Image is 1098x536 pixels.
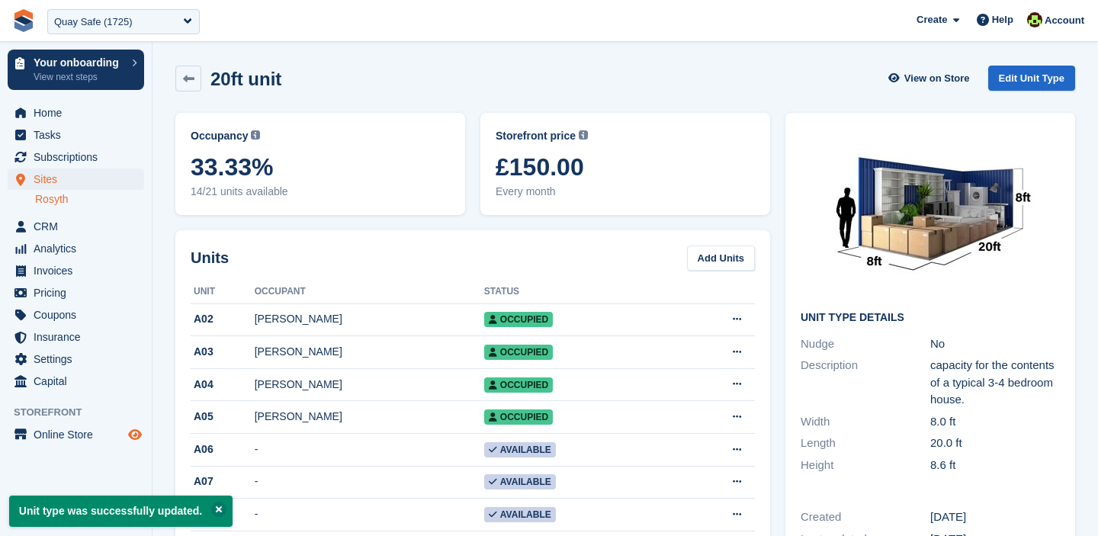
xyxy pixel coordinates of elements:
[1045,13,1084,28] span: Account
[816,128,1045,300] img: 20-ft-container.jpeg
[484,442,556,457] span: Available
[801,457,930,474] div: Height
[191,184,450,200] span: 14/21 units available
[801,335,930,353] div: Nudge
[34,282,125,303] span: Pricing
[917,12,947,27] span: Create
[34,304,125,326] span: Coupons
[35,192,144,207] a: Rosyth
[210,69,281,89] h2: 20ft unit
[255,499,484,531] td: -
[496,153,755,181] span: £150.00
[8,216,144,237] a: menu
[8,304,144,326] a: menu
[251,130,260,140] img: icon-info-grey-7440780725fd019a000dd9b08b2336e03edf1995a4989e88bcd33f0948082b44.svg
[801,357,930,409] div: Description
[8,282,144,303] a: menu
[34,238,125,259] span: Analytics
[8,326,144,348] a: menu
[484,345,553,360] span: Occupied
[191,473,255,489] div: A07
[34,70,124,84] p: View next steps
[930,335,1060,353] div: No
[496,184,755,200] span: Every month
[191,280,255,304] th: Unit
[191,344,255,360] div: A03
[930,457,1060,474] div: 8.6 ft
[484,474,556,489] span: Available
[34,124,125,146] span: Tasks
[34,102,125,124] span: Home
[1027,12,1042,27] img: Catherine Coffey
[988,66,1075,91] a: Edit Unit Type
[801,509,930,526] div: Created
[484,507,556,522] span: Available
[801,312,1060,324] h2: Unit Type details
[579,130,588,140] img: icon-info-grey-7440780725fd019a000dd9b08b2336e03edf1995a4989e88bcd33f0948082b44.svg
[887,66,976,91] a: View on Store
[255,409,484,425] div: [PERSON_NAME]
[8,238,144,259] a: menu
[34,169,125,190] span: Sites
[191,153,450,181] span: 33.33%
[191,377,255,393] div: A04
[191,311,255,327] div: A02
[34,371,125,392] span: Capital
[255,434,484,467] td: -
[8,124,144,146] a: menu
[8,371,144,392] a: menu
[12,9,35,32] img: stora-icon-8386f47178a22dfd0bd8f6a31ec36ba5ce8667c1dd55bd0f319d3a0aa187defe.svg
[9,496,233,527] p: Unit type was successfully updated.
[8,146,144,168] a: menu
[34,348,125,370] span: Settings
[34,326,125,348] span: Insurance
[8,424,144,445] a: menu
[14,405,152,420] span: Storefront
[484,280,672,304] th: Status
[687,246,755,271] a: Add Units
[34,424,125,445] span: Online Store
[904,71,970,86] span: View on Store
[8,169,144,190] a: menu
[54,14,133,30] div: Quay Safe (1725)
[34,146,125,168] span: Subscriptions
[255,280,484,304] th: Occupant
[992,12,1013,27] span: Help
[8,50,144,90] a: Your onboarding View next steps
[191,441,255,457] div: A06
[801,435,930,452] div: Length
[930,509,1060,526] div: [DATE]
[34,57,124,68] p: Your onboarding
[930,435,1060,452] div: 20.0 ft
[255,344,484,360] div: [PERSON_NAME]
[255,377,484,393] div: [PERSON_NAME]
[8,348,144,370] a: menu
[484,312,553,327] span: Occupied
[191,409,255,425] div: A05
[484,377,553,393] span: Occupied
[255,311,484,327] div: [PERSON_NAME]
[8,260,144,281] a: menu
[191,128,248,144] span: Occupancy
[8,102,144,124] a: menu
[484,409,553,425] span: Occupied
[34,260,125,281] span: Invoices
[930,357,1060,409] div: capacity for the contents of a typical 3-4 bedroom house.
[191,246,229,269] h2: Units
[126,425,144,444] a: Preview store
[34,216,125,237] span: CRM
[930,413,1060,431] div: 8.0 ft
[801,413,930,431] div: Width
[496,128,576,144] span: Storefront price
[255,466,484,499] td: -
